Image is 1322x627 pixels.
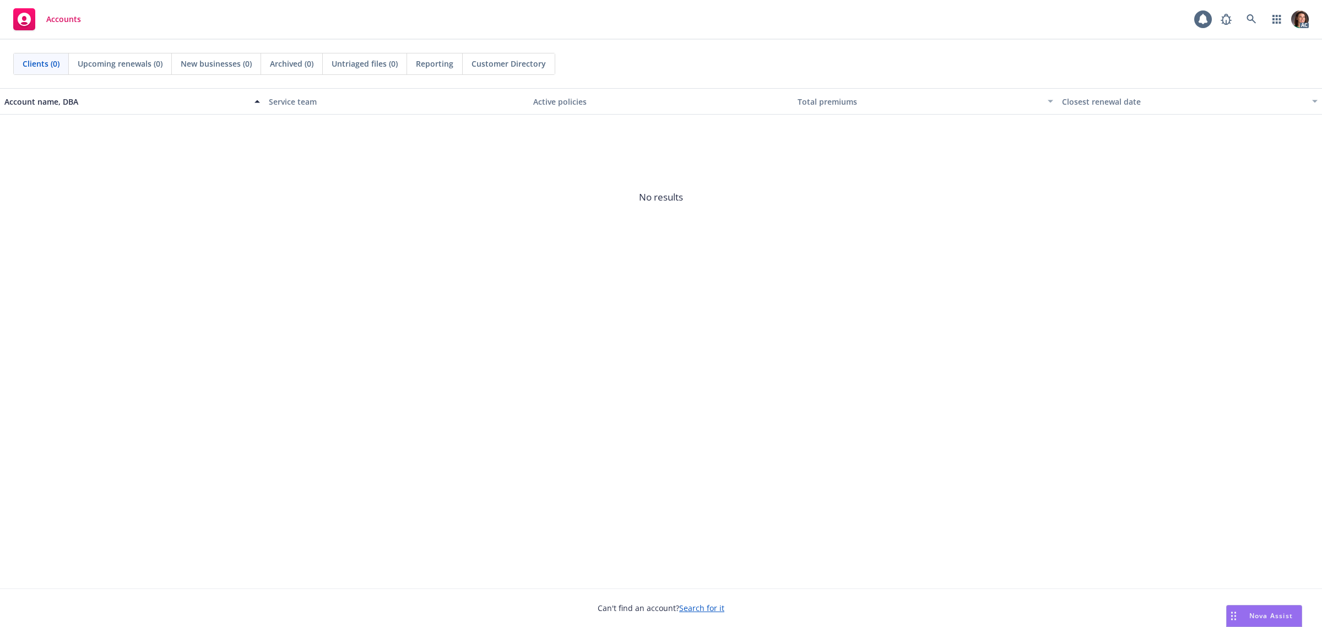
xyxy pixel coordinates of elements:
div: Closest renewal date [1062,96,1305,107]
a: Search [1240,8,1263,30]
button: Active policies [529,88,793,115]
span: Customer Directory [472,58,546,69]
span: New businesses (0) [181,58,252,69]
a: Search for it [679,603,724,613]
img: photo [1291,10,1309,28]
span: Archived (0) [270,58,313,69]
span: Untriaged files (0) [332,58,398,69]
div: Service team [269,96,524,107]
a: Report a Bug [1215,8,1237,30]
a: Switch app [1266,8,1288,30]
button: Nova Assist [1226,605,1302,627]
span: Clients (0) [23,58,59,69]
span: Upcoming renewals (0) [78,58,162,69]
div: Drag to move [1227,606,1240,626]
div: Account name, DBA [4,96,248,107]
span: Nova Assist [1249,611,1293,620]
span: Reporting [416,58,453,69]
button: Closest renewal date [1058,88,1322,115]
div: Total premiums [798,96,1041,107]
button: Service team [264,88,529,115]
button: Total premiums [793,88,1058,115]
span: Accounts [46,15,81,24]
a: Accounts [9,4,85,35]
div: Active policies [533,96,789,107]
span: Can't find an account? [598,602,724,614]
